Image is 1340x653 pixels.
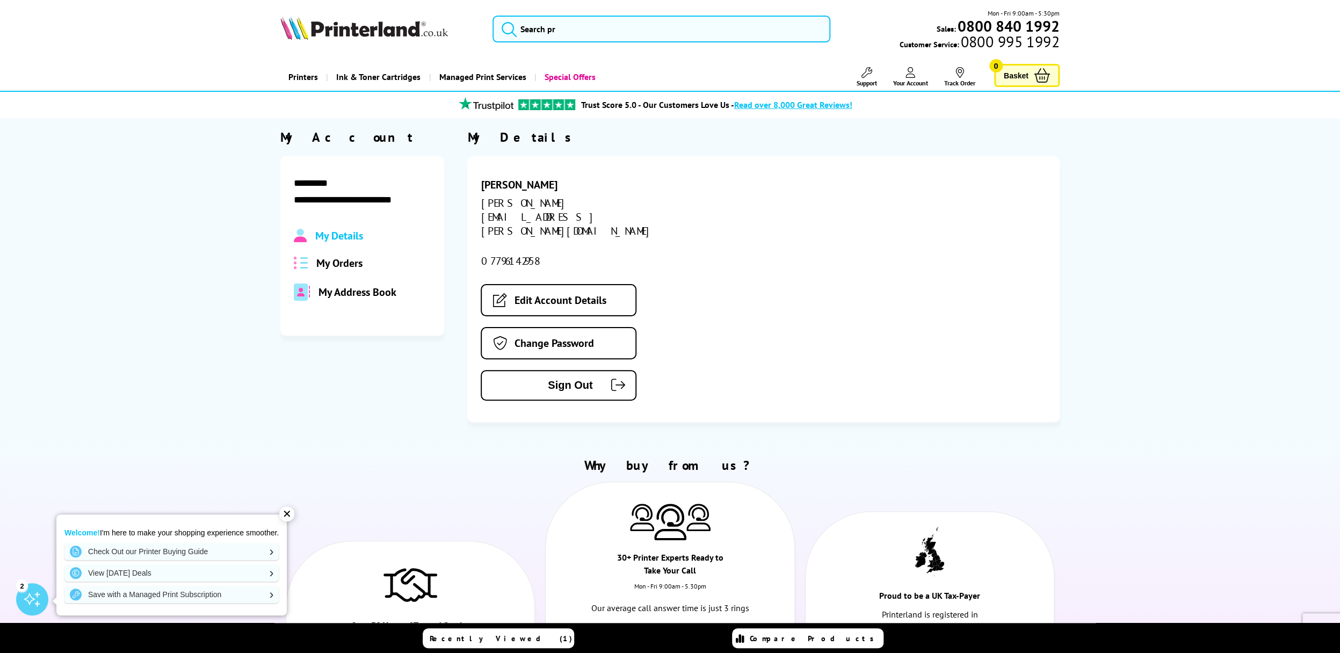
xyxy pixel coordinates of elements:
[546,582,794,601] div: Mon - Fri 9:00am - 5.30pm
[349,619,473,637] div: Over 30 Years of Trusted Service
[654,504,686,541] img: Printer Experts
[481,284,636,316] a: Edit Account Details
[893,79,928,87] span: Your Account
[481,196,667,238] div: [PERSON_NAME][EMAIL_ADDRESS][PERSON_NAME][DOMAIN_NAME]
[280,129,444,146] div: My Account
[64,564,279,582] a: View [DATE] Deals
[630,504,654,531] img: Printer Experts
[429,63,534,91] a: Managed Print Services
[64,543,279,560] a: Check Out our Printer Buying Guide
[294,229,306,243] img: Profile.svg
[959,37,1059,47] span: 0800 995 1992
[583,601,757,615] p: Our average call answer time is just 3 rings
[899,37,1059,49] span: Customer Service:
[336,63,421,91] span: Ink & Toner Cartridges
[944,67,975,87] a: Track Order
[294,284,310,301] img: address-book-duotone-solid.svg
[481,178,667,192] div: [PERSON_NAME]
[279,506,294,521] div: ✕
[686,504,711,531] img: Printer Experts
[937,24,956,34] span: Sales:
[481,327,636,359] a: Change Password
[64,528,100,537] strong: Welcome!
[318,285,396,299] span: My Address Book
[732,628,883,648] a: Compare Products
[857,67,877,87] a: Support
[467,129,1059,146] div: My Details
[383,563,437,606] img: Trusted Service
[867,589,991,607] div: Proud to be a UK Tax-Payer
[294,257,308,269] img: all-order.svg
[498,379,592,391] span: Sign Out
[750,634,880,643] span: Compare Products
[915,527,944,576] img: UK tax payer
[280,16,479,42] a: Printerland Logo
[454,97,518,111] img: trustpilot rating
[64,586,279,603] a: Save with a Managed Print Subscription
[16,579,28,591] div: 2
[423,628,574,648] a: Recently Viewed (1)
[316,256,363,270] span: My Orders
[64,528,279,538] p: I'm here to make your shopping experience smoother.
[481,370,636,401] button: Sign Out
[280,63,326,91] a: Printers
[988,8,1060,18] span: Mon - Fri 9:00am - 5:30pm
[958,16,1060,36] b: 0800 840 1992
[492,16,830,42] input: Search pr
[518,99,575,110] img: trustpilot rating
[430,634,573,643] span: Recently Viewed (1)
[1004,68,1028,83] span: Basket
[857,79,877,87] span: Support
[994,64,1060,87] a: Basket 0
[734,99,852,110] span: Read over 8,000 Great Reviews!
[989,59,1003,72] span: 0
[315,229,363,243] span: My Details
[280,457,1059,474] h2: Why buy from us?
[280,16,448,40] img: Printerland Logo
[608,551,732,582] div: 30+ Printer Experts Ready to Take Your Call
[481,254,667,268] div: 07796142958
[956,21,1060,31] a: 0800 840 1992
[326,63,429,91] a: Ink & Toner Cartridges
[581,99,852,110] a: Trust Score 5.0 - Our Customers Love Us -Read over 8,000 Great Reviews!
[893,67,928,87] a: Your Account
[534,63,603,91] a: Special Offers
